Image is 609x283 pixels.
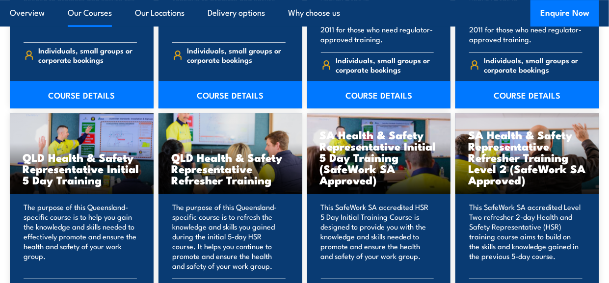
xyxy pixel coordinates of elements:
p: The purpose of this Queensland-specific course is to refresh the knowledge and skills you gained ... [172,202,286,271]
h3: QLD Health & Safety Representative Refresher Training [171,152,290,185]
span: Individuals, small groups or corporate bookings [187,46,285,64]
a: COURSE DETAILS [10,81,154,108]
span: Individuals, small groups or corporate bookings [39,46,137,64]
span: Individuals, small groups or corporate bookings [484,55,583,74]
span: Individuals, small groups or corporate bookings [336,55,434,74]
p: This SafeWork SA accredited Level Two refresher 2-day Health and Safety Representative (HSR) trai... [469,202,583,271]
a: COURSE DETAILS [159,81,302,108]
h3: SA Health & Safety Representative Refresher Training Level 2 (SafeWork SA Approved) [468,129,586,185]
h3: SA Health & Safety Representative Initial 5 Day Training (SafeWork SA Approved) [320,129,438,185]
a: COURSE DETAILS [455,81,599,108]
p: The purpose of this Queensland-specific course is to help you gain the knowledge and skills neede... [24,202,137,271]
a: COURSE DETAILS [307,81,451,108]
h3: QLD Health & Safety Representative Initial 5 Day Training [23,152,141,185]
p: This SafeWork SA accredited HSR 5 Day Initial Training Course is designed to provide you with the... [321,202,434,271]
